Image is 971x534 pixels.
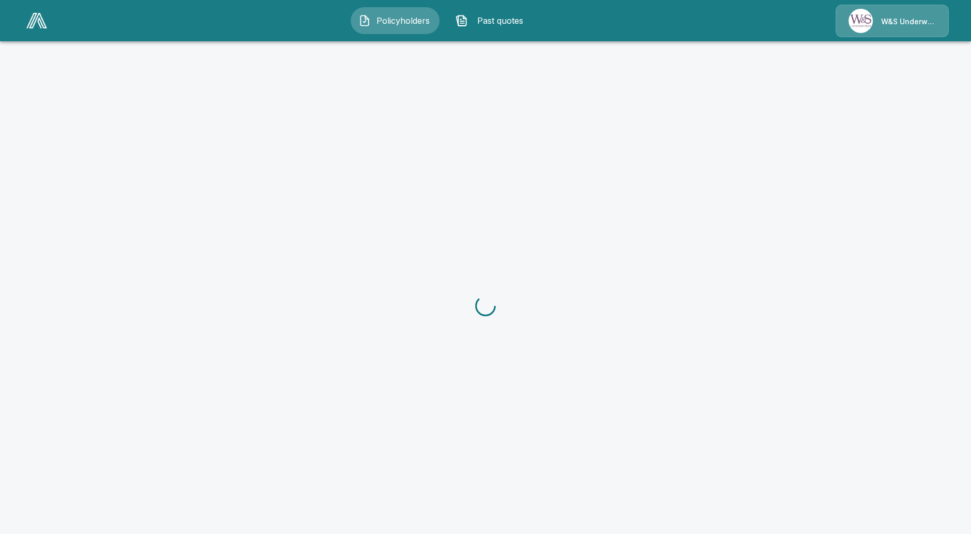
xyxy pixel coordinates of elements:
img: Past quotes Icon [456,14,468,27]
span: Past quotes [472,14,529,27]
a: Agency IconW&S Underwriters [836,5,949,37]
img: AA Logo [26,13,47,28]
img: Policyholders Icon [358,14,371,27]
button: Policyholders IconPolicyholders [351,7,440,34]
button: Past quotes IconPast quotes [448,7,537,34]
p: W&S Underwriters [881,17,936,27]
img: Agency Icon [849,9,873,33]
span: Policyholders [375,14,432,27]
